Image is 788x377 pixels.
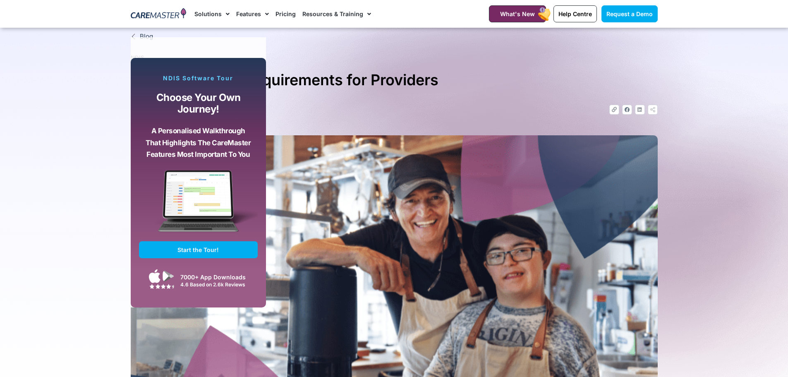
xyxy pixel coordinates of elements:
img: Google Play App Icon [163,270,174,282]
span: Help Centre [558,10,592,17]
h1: NDIS Reporting Requirements for Providers [131,68,658,92]
span: Start the Tour! [177,246,219,253]
span: Request a Demo [606,10,653,17]
a: Blog [131,32,658,41]
div: 4.6 Based on 2.6k Reviews [180,281,254,288]
p: NDIS Software Tour [139,74,258,82]
a: Request a Demo [601,5,658,22]
a: Help Centre [553,5,597,22]
p: Choose your own journey! [145,92,252,115]
a: What's New [489,5,546,22]
img: CareMaster Logo [131,8,187,20]
a: Start the Tour! [139,241,258,258]
span: Blog [138,32,153,41]
p: A personalised walkthrough that highlights the CareMaster features most important to you [145,125,252,161]
img: CareMaster Software Mockup on Screen [139,170,258,241]
div: 7000+ App Downloads [180,273,254,281]
img: Apple App Store Icon [149,269,160,283]
img: Google Play Store App Review Stars [149,284,174,289]
span: What's New [500,10,535,17]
